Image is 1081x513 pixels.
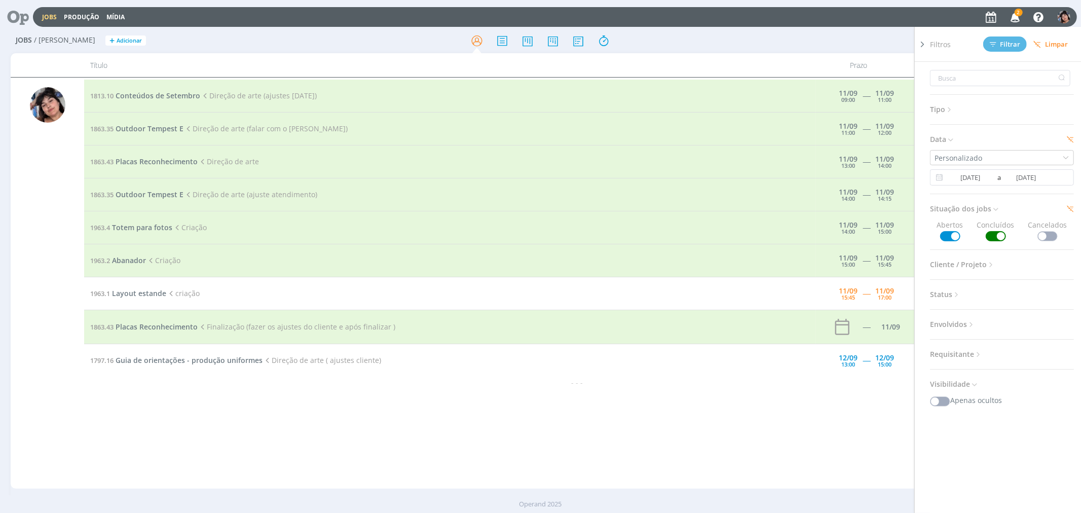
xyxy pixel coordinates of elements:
span: Situação dos jobs [930,202,1000,215]
span: ----- [863,124,871,133]
span: Visibilidade [930,378,979,391]
div: 11:00 [842,130,855,135]
span: Envolvidos [930,318,976,331]
button: E [1057,8,1071,26]
div: 11/09 [839,189,858,196]
div: 11/09 [876,254,894,262]
span: Direção de arte [198,157,259,166]
button: Produção [61,13,102,21]
span: Outdoor Tempest E [116,190,183,199]
span: ----- [863,91,871,100]
div: 14:00 [842,196,855,201]
div: 13:00 [842,361,855,367]
div: Apenas ocultos [930,395,1074,406]
div: 11/09 [839,123,858,130]
span: Requisitante [930,348,983,361]
div: 15:45 [842,295,855,300]
span: ----- [863,355,871,365]
div: Título [84,53,802,77]
div: 11/09 [839,156,858,163]
span: a [995,171,1001,184]
div: 11/09 [839,287,858,295]
span: Limpar [1033,41,1068,48]
span: Criação [172,223,207,232]
span: Direção de arte (ajuste atendimento) [183,190,317,199]
div: Personalizado [930,153,984,163]
span: Filtros [930,39,951,50]
button: Filtrar [983,36,1027,52]
div: Prazo [802,53,916,77]
span: Filtrar [990,41,1021,48]
div: 11/09 [876,189,894,196]
span: Concluídos [977,219,1015,241]
button: Mídia [103,13,128,21]
div: 11/09 [839,222,858,229]
img: E [30,87,65,123]
div: 12:00 [878,130,892,135]
div: 11:00 [878,97,892,102]
span: 1863.43 [90,322,114,332]
span: / [PERSON_NAME] [34,36,95,45]
div: 11/09 [881,323,900,331]
div: 11/09 [876,90,894,97]
img: E [1058,11,1070,23]
span: 1963.1 [90,289,110,298]
div: 11/09 [876,222,894,229]
span: ----- [863,255,871,265]
input: Busca [930,70,1070,86]
div: 09:00 [842,97,855,102]
span: Criação [146,255,180,265]
div: 15:00 [878,229,892,234]
span: Placas Reconhecimento [116,322,198,332]
a: 1963.2Abanador [90,255,146,265]
a: Mídia [106,13,125,21]
span: criação [166,288,200,298]
span: ----- [863,223,871,232]
a: 1813.10Conteúdos de Setembro [90,91,200,100]
span: Jobs [16,36,32,45]
span: Data [930,133,955,146]
span: Placas Reconhecimento [116,157,198,166]
a: 1863.35Outdoor Tempest E [90,124,183,133]
div: 11/09 [839,90,858,97]
button: +Adicionar [105,35,146,46]
span: 1963.2 [90,256,110,265]
span: Tipo [930,103,954,116]
button: Limpar [1027,37,1074,52]
span: ----- [863,190,871,199]
span: Guia de orientações - produção uniformes [116,355,263,365]
a: 1797.16Guia de orientações - produção uniformes [90,355,263,365]
a: 1863.35Outdoor Tempest E [90,190,183,199]
span: Direção de arte (falar com o [PERSON_NAME]) [183,124,348,133]
div: 13:00 [842,163,855,168]
span: 1963.4 [90,223,110,232]
span: 1863.35 [90,190,114,199]
a: 1863.43Placas Reconhecimento [90,157,198,166]
a: Jobs [42,13,57,21]
div: Personalizado [935,153,984,163]
span: + [109,35,115,46]
span: Abertos [937,219,963,241]
input: Data inicial [946,171,995,184]
div: 11/09 [876,287,894,295]
div: 11/09 [839,254,858,262]
div: 14:00 [878,163,892,168]
span: 1797.16 [90,356,114,365]
a: 1963.1Layout estande [90,288,166,298]
span: Outdoor Tempest E [116,124,183,133]
span: 1863.43 [90,157,114,166]
span: Conteúdos de Setembro [116,91,200,100]
span: Direção de arte (ajustes [DATE]) [200,91,317,100]
span: 1863.35 [90,124,114,133]
span: Direção de arte ( ajustes cliente) [263,355,381,365]
span: Status [930,288,961,301]
span: Finalização (fazer os ajustes do cliente e após finalizar ) [198,322,395,332]
a: 1963.4Totem para fotos [90,223,172,232]
span: Adicionar [117,38,142,44]
div: 15:45 [878,262,892,267]
span: Abanador [112,255,146,265]
a: 1863.43Placas Reconhecimento [90,322,198,332]
span: 2 [1015,9,1023,16]
div: 11/09 [876,156,894,163]
input: Data final [1001,171,1051,184]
